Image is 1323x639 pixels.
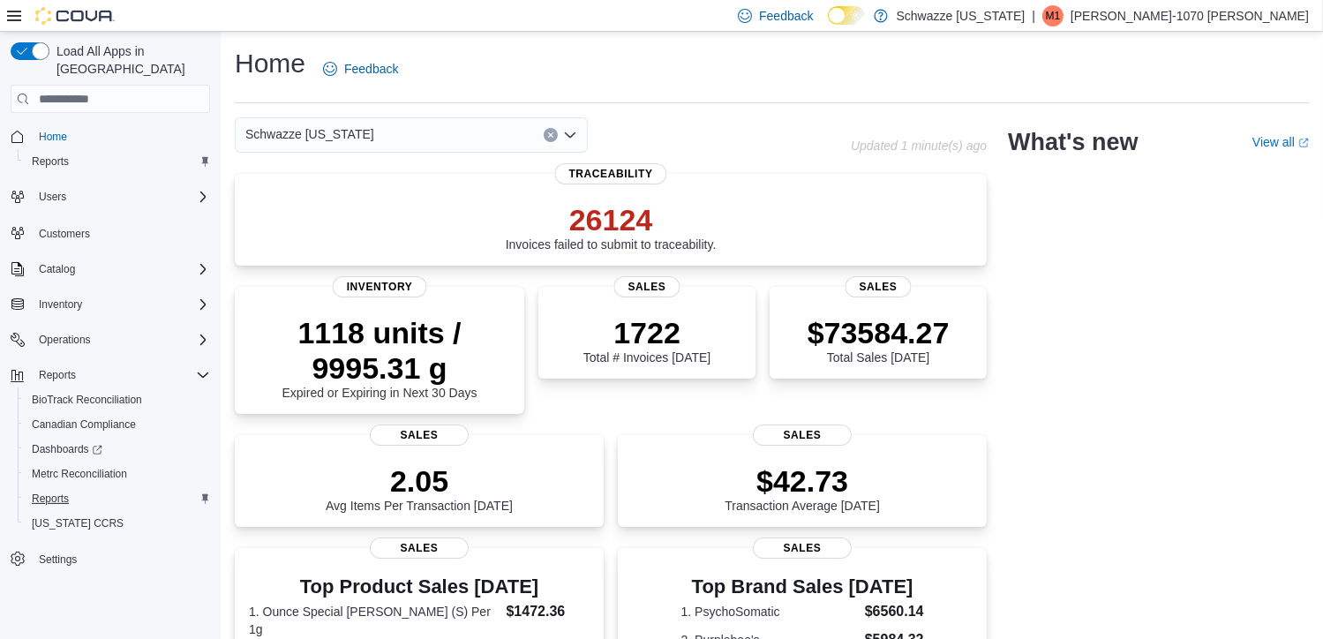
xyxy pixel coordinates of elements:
a: BioTrack Reconciliation [25,389,149,410]
span: Feedback [344,60,398,78]
a: Settings [32,549,84,570]
span: M1 [1046,5,1061,26]
span: Catalog [32,259,210,280]
a: Metrc Reconciliation [25,463,134,485]
span: Reports [32,154,69,169]
span: Settings [32,548,210,570]
span: Operations [39,333,91,347]
a: Customers [32,223,97,244]
span: Home [39,130,67,144]
span: Sales [370,538,469,559]
button: Users [32,186,73,207]
span: Washington CCRS [25,513,210,534]
p: Schwazze [US_STATE] [897,5,1026,26]
span: Users [32,186,210,207]
button: Reports [18,149,217,174]
div: Total # Invoices [DATE] [583,315,710,365]
span: Sales [753,425,852,446]
span: Users [39,190,66,204]
div: Transaction Average [DATE] [725,463,880,513]
h1: Home [235,46,305,81]
span: Inventory [39,297,82,312]
button: Home [4,124,217,149]
button: Operations [4,327,217,352]
button: BioTrack Reconciliation [18,387,217,412]
span: Inventory [32,294,210,315]
span: Reports [25,151,210,172]
p: 1118 units / 9995.31 g [249,315,510,386]
button: Inventory [4,292,217,317]
span: Reports [39,368,76,382]
span: Inventory [333,276,427,297]
button: Reports [18,486,217,511]
button: Canadian Compliance [18,412,217,437]
h2: What's new [1008,128,1138,156]
span: Reports [32,492,69,506]
span: BioTrack Reconciliation [32,393,142,407]
button: [US_STATE] CCRS [18,511,217,536]
span: Settings [39,553,77,567]
span: Reports [32,365,210,386]
p: 1722 [583,315,710,350]
a: Feedback [316,51,405,86]
h3: Top Product Sales [DATE] [249,576,590,598]
p: 26124 [506,202,717,237]
a: Dashboards [25,439,109,460]
span: Operations [32,329,210,350]
span: Dashboards [32,442,102,456]
dt: 1. PsychoSomatic [681,603,858,620]
button: Catalog [32,259,82,280]
p: $42.73 [725,463,880,499]
div: Invoices failed to submit to traceability. [506,202,717,252]
span: Canadian Compliance [32,417,136,432]
a: Home [32,126,74,147]
span: Customers [32,222,210,244]
span: Customers [39,227,90,241]
button: Inventory [32,294,89,315]
span: [US_STATE] CCRS [32,516,124,530]
div: Expired or Expiring in Next 30 Days [249,315,510,400]
nav: Complex example [11,117,210,618]
span: Canadian Compliance [25,414,210,435]
p: Updated 1 minute(s) ago [851,139,987,153]
p: | [1032,5,1035,26]
button: Metrc Reconciliation [18,462,217,486]
p: 2.05 [326,463,513,499]
span: Dashboards [25,439,210,460]
span: Sales [846,276,912,297]
p: [PERSON_NAME]-1070 [PERSON_NAME] [1071,5,1309,26]
h3: Top Brand Sales [DATE] [681,576,924,598]
img: Cova [35,7,115,25]
dd: $6560.14 [865,601,924,622]
svg: External link [1298,138,1309,148]
span: Sales [370,425,469,446]
button: Customers [4,220,217,245]
span: Metrc Reconciliation [32,467,127,481]
p: $73584.27 [808,315,950,350]
span: BioTrack Reconciliation [25,389,210,410]
a: Reports [25,151,76,172]
button: Reports [32,365,83,386]
span: Schwazze [US_STATE] [245,124,374,145]
button: Operations [32,329,98,350]
button: Clear input [544,128,558,142]
dt: 1. Ounce Special [PERSON_NAME] (S) Per 1g [249,603,500,638]
span: Dark Mode [828,25,829,26]
button: Users [4,184,217,209]
button: Open list of options [563,128,577,142]
a: Dashboards [18,437,217,462]
span: Metrc Reconciliation [25,463,210,485]
div: Avg Items Per Transaction [DATE] [326,463,513,513]
a: Canadian Compliance [25,414,143,435]
span: Catalog [39,262,75,276]
a: View allExternal link [1252,135,1309,149]
span: Load All Apps in [GEOGRAPHIC_DATA] [49,42,210,78]
div: Monica-1070 Becerra [1042,5,1064,26]
span: Traceability [555,163,667,184]
span: Sales [753,538,852,559]
span: Reports [25,488,210,509]
input: Dark Mode [828,6,865,25]
div: Total Sales [DATE] [808,315,950,365]
button: Catalog [4,257,217,282]
span: Home [32,125,210,147]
